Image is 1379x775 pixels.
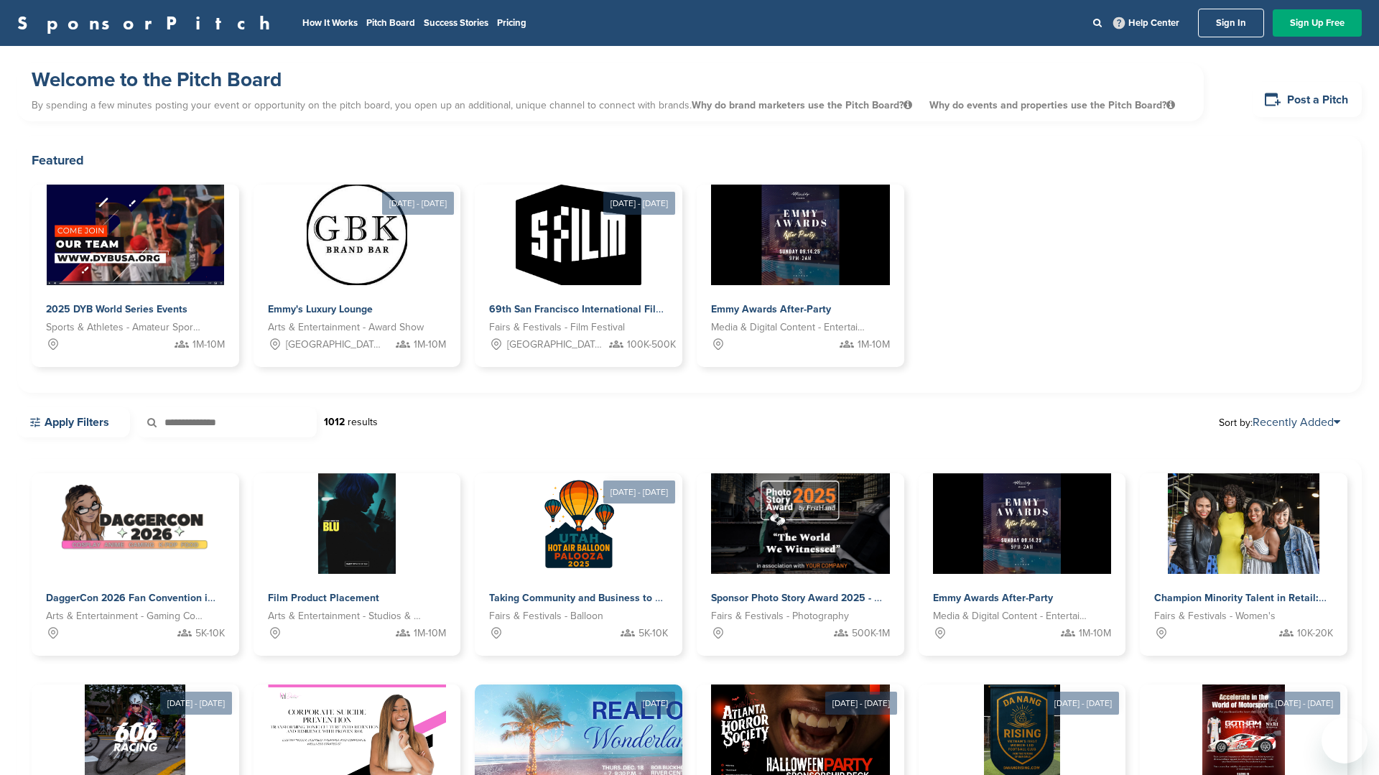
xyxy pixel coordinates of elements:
[1079,626,1111,641] span: 1M-10M
[711,473,890,574] img: Sponsorpitch &
[268,303,373,315] span: Emmy's Luxury Lounge
[697,473,904,656] a: Sponsorpitch & Sponsor Photo Story Award 2025 - Empower the 6th Annual Global Storytelling Compet...
[825,692,897,715] div: [DATE] - [DATE]
[639,626,668,641] span: 5K-10K
[489,592,969,604] span: Taking Community and Business to [GEOGRAPHIC_DATA] with the [US_STATE] Hot Air Balloon Palooza
[507,337,605,353] span: [GEOGRAPHIC_DATA], [GEOGRAPHIC_DATA]
[711,320,868,335] span: Media & Digital Content - Entertainment
[424,17,488,29] a: Success Stories
[46,303,187,315] span: 2025 DYB World Series Events
[489,320,625,335] span: Fairs & Festivals - Film Festival
[32,473,239,656] a: Sponsorpitch & DaggerCon 2026 Fan Convention in [GEOGRAPHIC_DATA], [GEOGRAPHIC_DATA] Arts & Enter...
[711,608,849,624] span: Fairs & Festivals - Photography
[516,185,641,285] img: Sponsorpitch &
[1047,692,1119,715] div: [DATE] - [DATE]
[32,67,1189,93] h1: Welcome to the Pitch Board
[1140,473,1347,656] a: Sponsorpitch & Champion Minority Talent in Retail: [GEOGRAPHIC_DATA], [GEOGRAPHIC_DATA] & [GEOGRA...
[1268,692,1340,715] div: [DATE] - [DATE]
[366,17,415,29] a: Pitch Board
[529,473,629,574] img: Sponsorpitch &
[307,185,407,285] img: Sponsorpitch &
[1322,718,1368,764] iframe: Button to launch messaging window
[933,608,1090,624] span: Media & Digital Content - Entertainment
[32,93,1189,118] p: By spending a few minutes posting your event or opportunity on the pitch board, you open up an ad...
[475,162,682,367] a: [DATE] - [DATE] Sponsorpitch & 69th San Francisco International Film Festival Fairs & Festivals -...
[32,185,239,367] a: Sponsorpitch & 2025 DYB World Series Events Sports & Athletes - Amateur Sports Leagues 1M-10M
[1219,417,1340,428] span: Sort by:
[475,450,682,656] a: [DATE] - [DATE] Sponsorpitch & Taking Community and Business to [GEOGRAPHIC_DATA] with the [US_ST...
[318,473,396,574] img: Sponsorpitch &
[192,337,225,353] span: 1M-10M
[489,303,704,315] span: 69th San Francisco International Film Festival
[414,626,446,641] span: 1M-10M
[603,192,675,215] div: [DATE] - [DATE]
[858,337,890,353] span: 1M-10M
[17,407,130,437] a: Apply Filters
[302,17,358,29] a: How It Works
[414,337,446,353] span: 1M-10M
[268,608,425,624] span: Arts & Entertainment - Studios & Production Co's
[382,192,454,215] div: [DATE] - [DATE]
[711,592,1139,604] span: Sponsor Photo Story Award 2025 - Empower the 6th Annual Global Storytelling Competition
[17,14,279,32] a: SponsorPitch
[697,185,904,367] a: Sponsorpitch & Emmy Awards After-Party Media & Digital Content - Entertainment 1M-10M
[254,162,461,367] a: [DATE] - [DATE] Sponsorpitch & Emmy's Luxury Lounge Arts & Entertainment - Award Show [GEOGRAPHIC...
[1168,473,1319,574] img: Sponsorpitch &
[32,150,1347,170] h2: Featured
[711,185,890,285] img: Sponsorpitch &
[933,473,1112,574] img: Sponsorpitch &
[46,608,203,624] span: Arts & Entertainment - Gaming Conventions
[254,473,461,656] a: Sponsorpitch & Film Product Placement Arts & Entertainment - Studios & Production Co's 1M-10M
[497,17,526,29] a: Pricing
[929,99,1175,111] span: Why do events and properties use the Pitch Board?
[1273,9,1362,37] a: Sign Up Free
[1253,415,1340,430] a: Recently Added
[348,416,378,428] span: results
[1198,9,1264,37] a: Sign In
[1297,626,1333,641] span: 10K-20K
[268,320,424,335] span: Arts & Entertainment - Award Show
[1110,14,1182,32] a: Help Center
[636,692,675,715] div: [DATE]
[1253,82,1362,117] a: Post a Pitch
[47,185,224,285] img: Sponsorpitch &
[852,626,890,641] span: 500K-1M
[489,608,603,624] span: Fairs & Festivals - Balloon
[1154,608,1276,624] span: Fairs & Festivals - Women's
[692,99,915,111] span: Why do brand marketers use the Pitch Board?
[286,337,384,353] span: [GEOGRAPHIC_DATA], [GEOGRAPHIC_DATA]
[46,320,203,335] span: Sports & Athletes - Amateur Sports Leagues
[627,337,676,353] span: 100K-500K
[46,592,427,604] span: DaggerCon 2026 Fan Convention in [GEOGRAPHIC_DATA], [GEOGRAPHIC_DATA]
[324,416,345,428] strong: 1012
[933,592,1053,604] span: Emmy Awards After-Party
[160,692,232,715] div: [DATE] - [DATE]
[268,592,379,604] span: Film Product Placement
[711,303,831,315] span: Emmy Awards After-Party
[195,626,225,641] span: 5K-10K
[919,473,1126,656] a: Sponsorpitch & Emmy Awards After-Party Media & Digital Content - Entertainment 1M-10M
[603,481,675,503] div: [DATE] - [DATE]
[60,473,210,574] img: Sponsorpitch &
